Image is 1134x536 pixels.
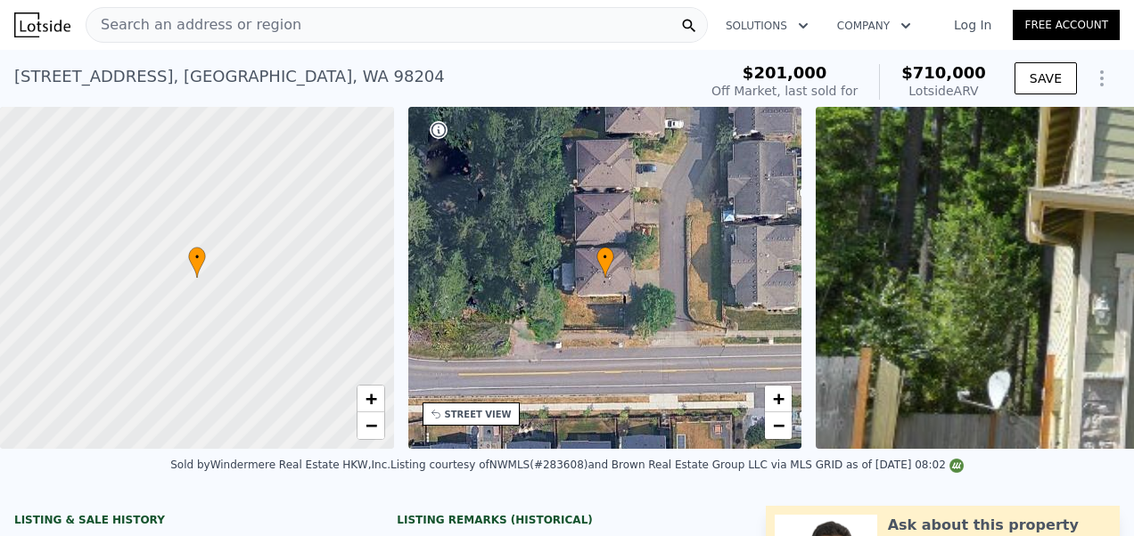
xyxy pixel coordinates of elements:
a: Free Account [1013,10,1120,40]
div: Sold by Windermere Real Estate HKW,Inc . [170,459,390,471]
div: • [188,247,206,278]
span: • [596,249,614,265]
div: Lotside ARV [901,82,986,100]
span: $710,000 [901,63,986,82]
div: Off Market, last sold for [711,82,858,100]
span: • [188,249,206,265]
div: STREET VIEW [445,408,512,421]
div: Listing courtesy of NWMLS (#283608) and Brown Real Estate Group LLC via MLS GRID as of [DATE] 08:02 [390,459,964,471]
img: Lotside [14,12,70,37]
div: • [596,247,614,278]
a: Zoom out [357,412,384,439]
div: LISTING & SALE HISTORY [14,513,354,531]
span: + [773,387,785,410]
button: Solutions [711,10,823,42]
a: Zoom in [765,386,792,412]
span: + [365,387,376,410]
img: NWMLS Logo [949,459,964,473]
a: Zoom in [357,386,384,412]
span: $201,000 [743,63,827,82]
a: Log In [933,16,1013,34]
span: − [365,414,376,436]
button: Company [823,10,925,42]
a: Zoom out [765,412,792,439]
div: [STREET_ADDRESS] , [GEOGRAPHIC_DATA] , WA 98204 [14,64,445,89]
span: Search an address or region [86,14,301,36]
button: Show Options [1084,61,1120,96]
button: SAVE [1015,62,1077,94]
div: Listing Remarks (Historical) [397,513,736,527]
div: Ask about this property [888,515,1079,536]
span: − [773,414,785,436]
